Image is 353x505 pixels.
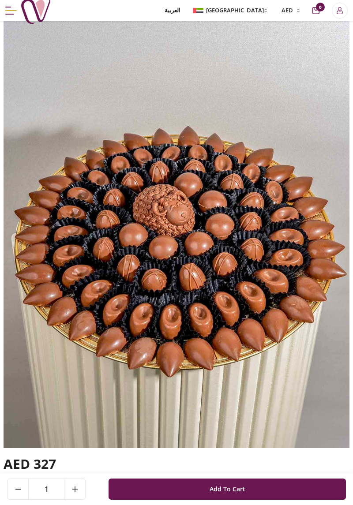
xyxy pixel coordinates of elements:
span: 1 [29,479,64,499]
span: [GEOGRAPHIC_DATA] [206,6,264,15]
img: 77 Assorted Milk chocolates EID AL ADHA Gift Tray undefined--0 [4,16,349,448]
button: [GEOGRAPHIC_DATA] [191,6,271,15]
button: AED [276,6,304,15]
button: Login [332,3,348,19]
button: Add To Cart [109,479,346,500]
span: العربية [165,6,180,15]
span: AED 327 [4,455,56,473]
button: cart-button [312,7,319,14]
span: AED [282,6,293,15]
span: Add To Cart [210,481,245,497]
img: Arabic_dztd3n.png [193,8,203,13]
span: 0 [316,3,325,11]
